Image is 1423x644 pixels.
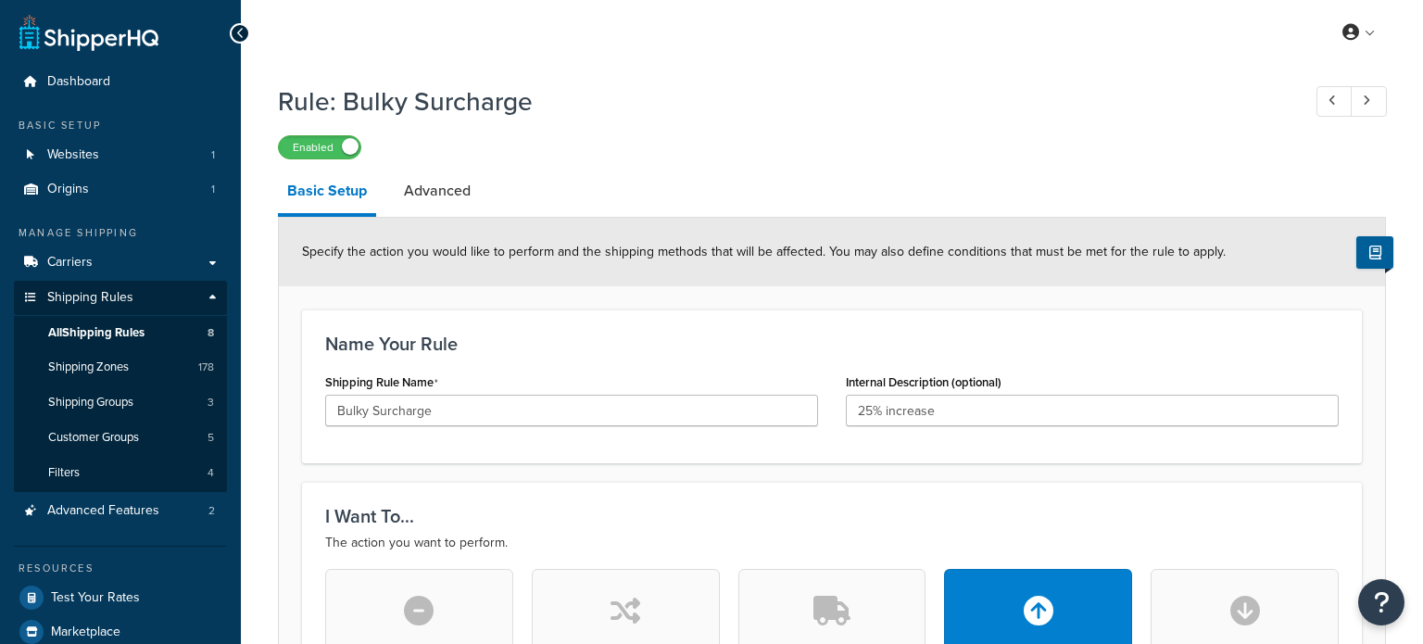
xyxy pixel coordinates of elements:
label: Internal Description (optional) [846,375,1001,389]
span: 3 [208,395,214,410]
span: Advanced Features [47,503,159,519]
h3: Name Your Rule [325,334,1339,354]
span: 5 [208,430,214,446]
h3: I Want To... [325,506,1339,526]
li: Filters [14,456,227,490]
button: Show Help Docs [1356,236,1393,269]
span: Shipping Rules [47,290,133,306]
div: Manage Shipping [14,225,227,241]
li: Advanced Features [14,494,227,528]
span: 1 [211,147,215,163]
span: All Shipping Rules [48,325,145,341]
a: Origins1 [14,172,227,207]
a: Websites1 [14,138,227,172]
a: Advanced Features2 [14,494,227,528]
a: Filters4 [14,456,227,490]
a: Next Record [1351,86,1387,117]
span: Specify the action you would like to perform and the shipping methods that will be affected. You ... [302,242,1226,261]
span: Filters [48,465,80,481]
a: Basic Setup [278,169,376,217]
span: Shipping Groups [48,395,133,410]
span: 2 [208,503,215,519]
a: Customer Groups5 [14,421,227,455]
span: Test Your Rates [51,590,140,606]
label: Shipping Rule Name [325,375,438,390]
span: Customer Groups [48,430,139,446]
li: Shipping Zones [14,350,227,385]
a: Previous Record [1316,86,1353,117]
span: 4 [208,465,214,481]
p: The action you want to perform. [325,532,1339,554]
div: Basic Setup [14,118,227,133]
span: Carriers [47,255,93,271]
li: Websites [14,138,227,172]
a: Advanced [395,169,480,213]
button: Open Resource Center [1358,579,1404,625]
span: 8 [208,325,214,341]
span: Shipping Zones [48,360,129,375]
span: 1 [211,182,215,197]
a: Shipping Groups3 [14,385,227,420]
li: Shipping Groups [14,385,227,420]
h1: Rule: Bulky Surcharge [278,83,1282,120]
a: Dashboard [14,65,227,99]
span: Dashboard [47,74,110,90]
li: Shipping Rules [14,281,227,492]
a: Test Your Rates [14,581,227,614]
a: Shipping Rules [14,281,227,315]
div: Resources [14,561,227,576]
label: Enabled [279,136,360,158]
a: AllShipping Rules8 [14,316,227,350]
a: Shipping Zones178 [14,350,227,385]
span: Origins [47,182,89,197]
a: Carriers [14,246,227,280]
span: Marketplace [51,625,120,640]
span: 178 [198,360,214,375]
li: Origins [14,172,227,207]
span: Websites [47,147,99,163]
li: Customer Groups [14,421,227,455]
